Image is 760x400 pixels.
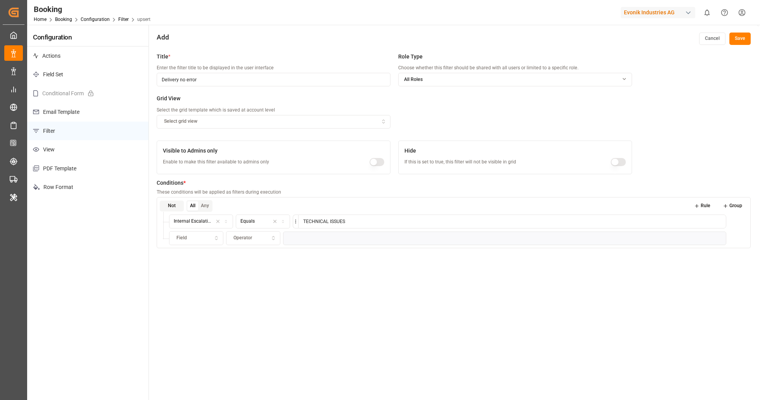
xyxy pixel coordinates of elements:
[717,201,748,211] button: Group
[27,159,149,178] p: PDF Template
[240,218,255,225] div: Equals
[55,17,72,22] a: Booking
[404,76,423,83] span: All Roles
[298,215,726,228] input: String
[404,147,416,155] span: Hide
[27,25,149,46] h4: Configuration
[157,94,180,103] span: Grid View
[176,235,187,242] span: Field
[27,178,149,197] p: Row Format
[27,65,149,84] p: Field Set
[187,201,198,211] button: All
[163,159,269,166] p: Enable to make this filter available to admins only
[157,178,186,188] p: Conditions
[398,65,632,72] p: Choose whether this filter should be shared with all users or limited to a specific role.
[27,84,149,103] p: Conditional Form
[398,53,423,61] span: Role Type
[689,201,716,211] button: Rule
[398,73,632,86] button: All Roles
[81,17,110,22] a: Configuration
[157,65,390,72] p: Enter the filter title to be displayed in the user interface
[157,189,751,196] p: These conditions will be applied as filters during execution
[34,3,150,15] div: Booking
[27,122,149,141] p: Filter
[118,17,129,22] a: Filter
[27,46,149,65] p: Actions
[27,103,149,122] p: Email Template
[233,235,252,242] span: Operator
[404,159,516,166] p: If this is set to true, this filter will not be visible in grid
[716,4,733,21] button: Help Center
[164,118,197,125] span: Select grid view
[198,201,212,211] button: Any
[157,107,390,114] p: Select the grid template which is saved at account level
[621,5,698,20] button: Evonik Industries AG
[157,73,390,86] input: Enter title
[163,147,218,155] span: Visible to Admins only
[34,17,47,22] a: Home
[699,33,725,45] button: Cancel
[698,4,716,21] button: show 0 new notifications
[157,53,168,61] span: Title
[27,140,149,159] p: View
[621,7,695,18] div: Evonik Industries AG
[160,201,184,211] button: Not
[174,218,212,225] div: Internal Escalation Reason
[157,33,169,42] h4: Add
[729,33,751,45] button: Save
